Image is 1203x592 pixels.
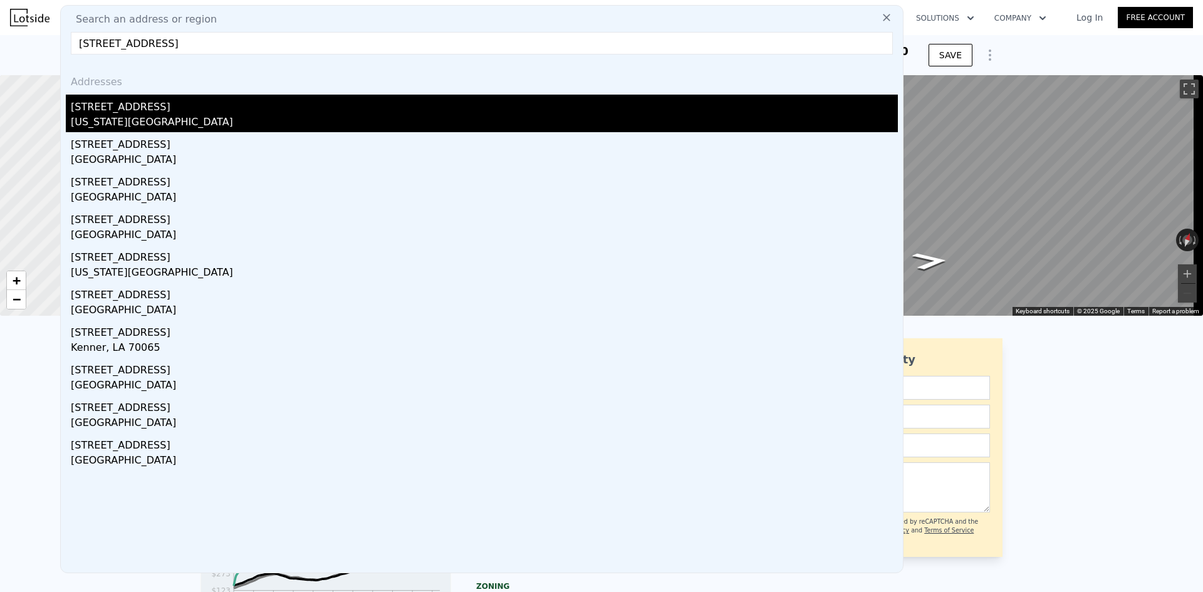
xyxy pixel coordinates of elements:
span: − [13,291,21,307]
div: Kenner, LA 70065 [71,340,898,358]
div: [GEOGRAPHIC_DATA] [71,227,898,245]
div: [STREET_ADDRESS] [71,320,898,340]
a: Log In [1061,11,1118,24]
a: Zoom out [7,290,26,309]
a: Report a problem [1152,308,1199,314]
input: Enter an address, city, region, neighborhood or zip code [71,32,893,55]
div: [GEOGRAPHIC_DATA] [71,378,898,395]
div: [STREET_ADDRESS] [71,207,898,227]
button: Zoom in [1178,264,1197,283]
div: [GEOGRAPHIC_DATA] [71,190,898,207]
div: [STREET_ADDRESS] [71,245,898,265]
div: [US_STATE][GEOGRAPHIC_DATA] [71,115,898,132]
div: [US_STATE][GEOGRAPHIC_DATA] [71,265,898,283]
div: [STREET_ADDRESS] [71,95,898,115]
button: Solutions [906,7,984,29]
div: [GEOGRAPHIC_DATA] [71,415,898,433]
a: Free Account [1118,7,1193,28]
div: [STREET_ADDRESS] [71,433,898,453]
tspan: $273 [211,569,231,578]
button: Company [984,7,1056,29]
button: SAVE [929,44,972,66]
div: [STREET_ADDRESS] [71,170,898,190]
div: [GEOGRAPHIC_DATA] [71,453,898,470]
button: Toggle fullscreen view [1180,80,1199,98]
a: Terms of Service [924,527,974,534]
div: [STREET_ADDRESS] [71,283,898,303]
div: [GEOGRAPHIC_DATA] [71,152,898,170]
img: Lotside [10,9,49,26]
div: [STREET_ADDRESS] [71,132,898,152]
span: Search an address or region [66,12,217,27]
button: Rotate counterclockwise [1176,229,1183,251]
a: Terms (opens in new tab) [1127,308,1145,314]
button: Reset the view [1179,228,1195,252]
div: [STREET_ADDRESS] [71,395,898,415]
button: Keyboard shortcuts [1016,307,1070,316]
button: Show Options [977,43,1002,68]
div: This site is protected by reCAPTCHA and the Google and apply. [845,517,990,544]
div: [GEOGRAPHIC_DATA] [71,303,898,320]
div: Zoning [476,581,727,591]
a: Zoom in [7,271,26,290]
path: Go Northeast, Vanderbilt St [897,248,964,274]
div: [STREET_ADDRESS] [71,358,898,378]
span: © 2025 Google [1077,308,1120,314]
div: Addresses [66,65,898,95]
span: + [13,273,21,288]
button: Rotate clockwise [1192,229,1199,251]
button: Zoom out [1178,284,1197,303]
